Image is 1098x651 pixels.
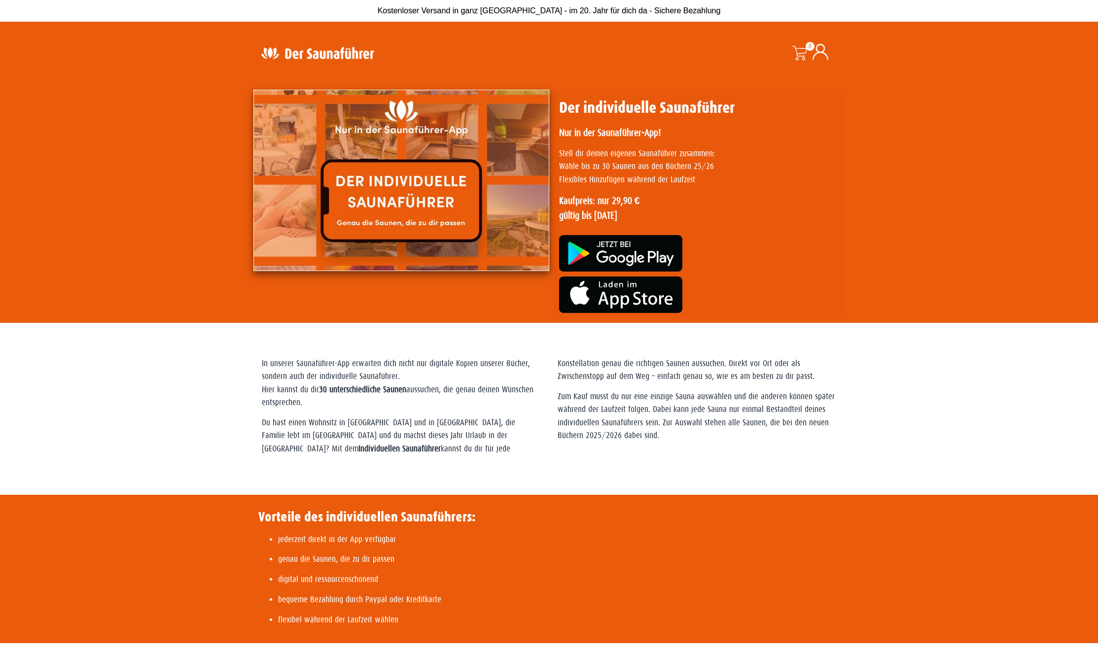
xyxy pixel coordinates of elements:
[278,614,476,626] p: flexibel während der Laufzeit wählen
[278,533,476,546] p: jederzeit direkt in der App verfügbar
[559,99,840,117] h1: Der individuelle Saunaführer
[378,6,721,15] span: Kostenloser Versand in ganz [GEOGRAPHIC_DATA] - im 20. Jahr für dich da - Sichere Bezahlung
[262,357,540,410] p: In unserer Saunaführer-App erwarten dich nicht nur digitale Kopien unserer Bücher, sondern auch d...
[559,127,661,138] strong: Nur in der Saunaführer-App!
[278,593,476,606] p: bequeme Bezahlung durch Paypal oder Kreditkarte
[806,42,815,51] span: 0
[558,390,836,443] p: Zum Kauf musst du nur eine einzige Sauna auswählen und die anderen können später während der Lauf...
[278,553,476,566] p: genau die Saunen, die zu dir passen
[559,147,840,186] p: Stell dir deinen eigenen Saunaführer zusammen: Wähle bis zu 30 Saunen aus den Büchern 25/26 Flexi...
[278,573,476,586] p: digital und ressourcenschonend
[258,509,476,525] h3: Vorteile des individuellen Saunaführers:
[319,385,406,394] strong: 30 unterschiedliche Saunen
[358,444,441,453] strong: Individuellen Saunaführer
[559,195,640,221] strong: Kaufpreis: nur 29,90 € gültig bis [DATE]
